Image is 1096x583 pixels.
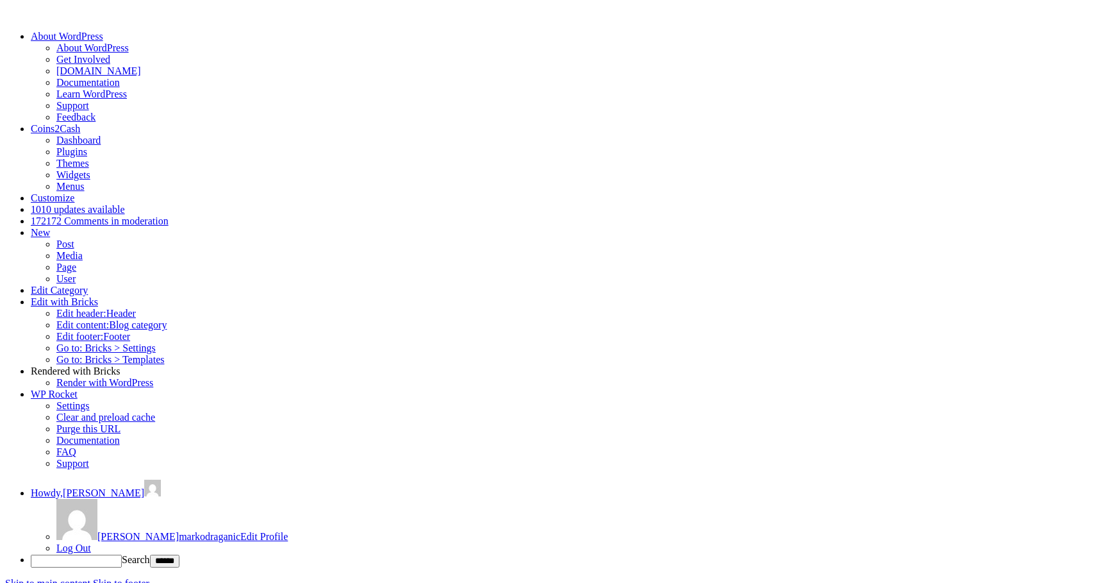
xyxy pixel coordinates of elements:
a: Get Involved [56,54,110,65]
a: FAQ [56,446,76,457]
span: New [31,227,50,238]
label: Search [122,554,150,565]
ul: Howdy, Marko Draganic [31,499,1091,554]
ul: About WordPress [31,65,1091,123]
span: 10 [31,204,41,215]
a: Support [56,458,89,469]
ul: Coins2Cash [31,158,1091,192]
a: WP Rocket [31,389,78,400]
span: Blog category [109,319,167,330]
a: Media [56,250,83,261]
span: markodraganic [179,531,240,542]
ul: Coins2Cash [31,135,1091,158]
span: Edit content: [56,319,109,330]
span: Edit header: [56,308,106,319]
a: Post [56,239,74,249]
a: Log Out [56,543,91,553]
a: Support [56,100,89,111]
a: Documentation [56,77,120,88]
span: Footer [103,331,130,342]
span: 172 [31,215,46,226]
a: Coins2Cash [31,123,80,134]
a: [DOMAIN_NAME] [56,65,141,76]
a: Widgets [56,169,90,180]
a: Dashboard [56,135,101,146]
span: [PERSON_NAME] [63,487,144,498]
span: 10 updates available [41,204,125,215]
a: Go to: Bricks > Settings [56,342,156,353]
span: Header [106,308,136,319]
a: Edit Category [31,285,88,296]
a: Render with WordPress [56,377,153,388]
span: Edit footer: [56,331,103,342]
a: Settings [56,400,90,411]
a: Learn WordPress [56,89,127,99]
a: Menus [56,181,85,192]
a: Purge this URL [56,423,120,434]
div: Toolbar [5,31,1091,568]
a: Edit with Bricks [31,296,98,307]
a: Customize [31,192,74,203]
div: Rendered with Bricks [31,366,1091,377]
a: Themes [56,158,89,169]
a: User [56,273,76,284]
span: About WordPress [31,31,103,42]
a: Howdy, [31,487,161,498]
a: Documentation [56,435,120,446]
ul: New [31,239,1091,285]
span: Edit Profile [240,531,288,542]
a: Page [56,262,76,273]
span: [PERSON_NAME] [97,531,179,542]
a: Feedback [56,112,95,123]
span: 172 Comments in moderation [46,215,169,226]
a: Go to: Bricks > Templates [56,354,164,365]
a: Plugins [56,146,87,157]
a: About WordPress [56,42,129,53]
a: Clear and preload cache [56,412,155,423]
ul: About WordPress [31,42,1091,65]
